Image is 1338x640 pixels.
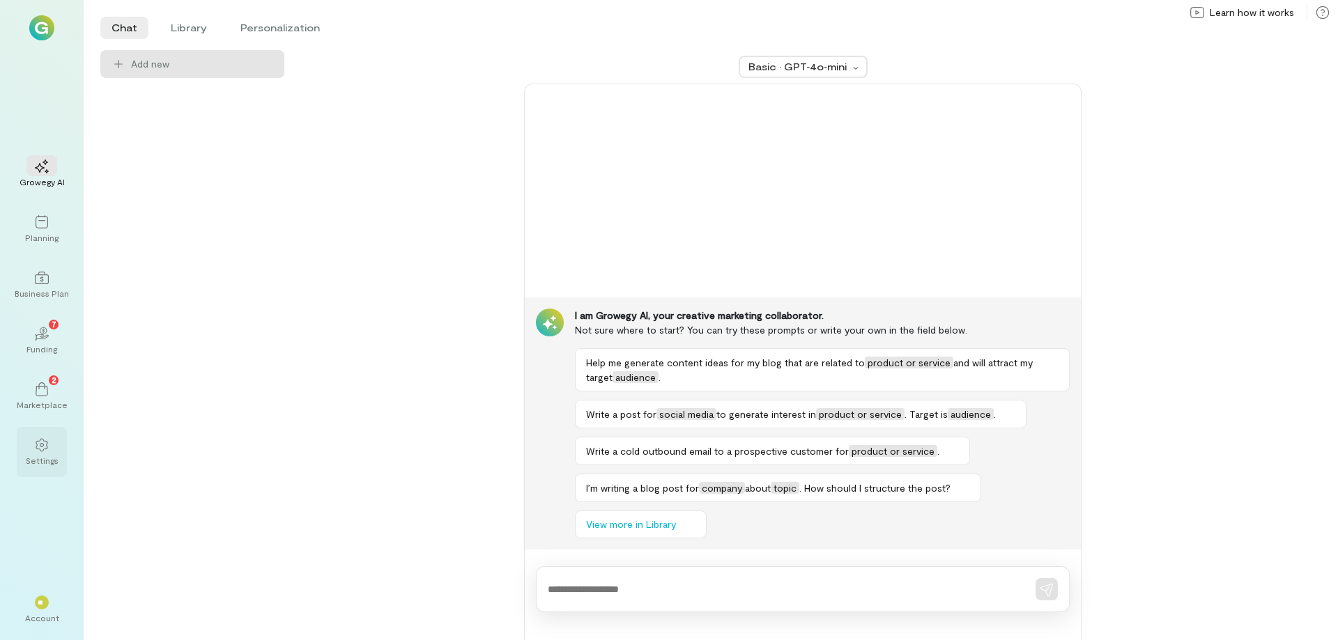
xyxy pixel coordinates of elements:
[575,322,1070,337] div: Not sure where to start? You can try these prompts or write your own in the field below.
[575,348,1070,391] button: Help me generate content ideas for my blog that are related toproduct or serviceand will attract ...
[17,427,67,477] a: Settings
[15,288,69,299] div: Business Plan
[52,318,56,330] span: 7
[52,373,56,386] span: 2
[1210,6,1294,19] span: Learn how it works
[100,17,148,39] li: Chat
[586,408,656,420] span: Write a post for
[17,148,67,198] a: Growegy AI
[575,437,970,465] button: Write a cold outbound email to a prospective customer forproduct or service.
[229,17,331,39] li: Personalization
[771,482,799,494] span: topic
[613,371,659,383] span: audience
[17,371,67,421] a: Marketplace
[17,204,67,254] a: Planning
[745,482,771,494] span: about
[994,408,996,420] span: .
[948,408,994,420] span: audience
[799,482,951,494] span: . How should I structure the post?
[575,400,1026,428] button: Write a post forsocial mediato generate interest inproduct or service. Target isaudience.
[25,232,59,243] div: Planning
[20,176,65,187] div: Growegy AI
[575,309,1070,322] div: I am Growegy AI, your creative marketing collaborator.
[17,260,67,310] a: Business Plan
[17,315,67,366] a: Funding
[586,482,699,494] span: I’m writing a blog post for
[586,357,865,368] span: Help me generate content ideas for my blog that are related to
[748,60,849,74] div: Basic · GPT‑4o‑mini
[131,57,273,71] span: Add new
[26,343,57,354] div: Funding
[586,445,849,457] span: Write a cold outbound email to a prospective customer for
[659,371,661,383] span: .
[25,612,59,623] div: Account
[656,408,716,420] span: social media
[26,455,59,466] div: Settings
[586,517,676,531] span: View more in Library
[575,474,981,502] button: I’m writing a blog post forcompanyabouttopic. How should I structure the post?
[716,408,816,420] span: to generate interest in
[160,17,218,39] li: Library
[699,482,745,494] span: company
[937,445,939,457] span: .
[17,399,68,410] div: Marketplace
[905,408,948,420] span: . Target is
[849,445,937,457] span: product or service
[865,357,953,368] span: product or service
[575,510,707,538] button: View more in Library
[816,408,905,420] span: product or service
